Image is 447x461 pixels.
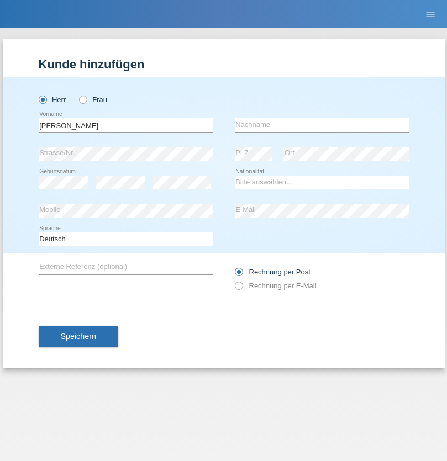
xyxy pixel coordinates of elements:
[39,326,118,347] button: Speichern
[235,282,242,295] input: Rechnung per E-Mail
[419,10,441,17] a: menu
[235,268,311,276] label: Rechnung per Post
[425,9,436,20] i: menu
[235,282,317,290] label: Rechnung per E-Mail
[79,96,86,103] input: Frau
[39,57,409,71] h1: Kunde hinzufügen
[79,96,107,104] label: Frau
[39,96,46,103] input: Herr
[61,332,96,341] span: Speichern
[235,268,242,282] input: Rechnung per Post
[39,96,66,104] label: Herr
